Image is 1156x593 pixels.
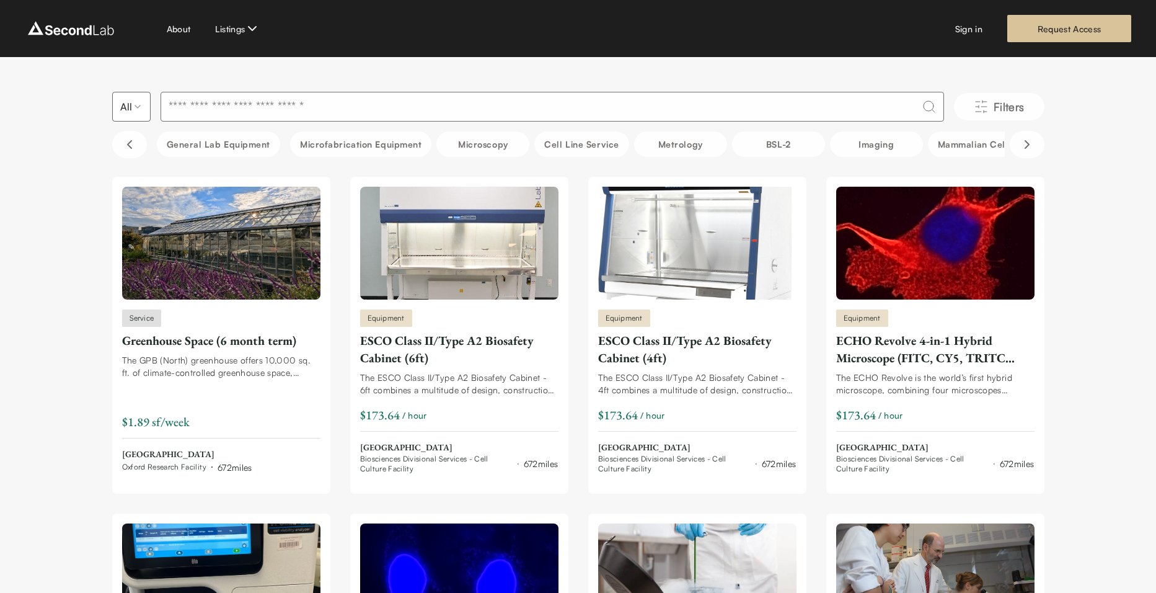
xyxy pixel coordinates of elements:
div: 672 miles [524,457,558,470]
button: Metrology [634,132,727,157]
div: $173.64 [836,406,876,424]
a: ESCO Class II/Type A2 Biosafety Cabinet (6ft)EquipmentESCO Class II/Type A2 Biosafety Cabinet (6f... [360,187,558,474]
button: Microscopy [436,132,529,157]
div: ECHO Revolve 4-in-1 Hybrid Microscope (FITC, CY5, TRITC filters, 4X,10X,20X,40X Phase lens and 10... [836,332,1035,367]
div: The ESCO Class II/Type A2 Biosafety Cabinet - 4ft combines a multitude of design, construction, a... [598,372,796,396]
div: $173.64 [598,406,638,424]
span: Filters [994,98,1025,115]
img: ECHO Revolve 4-in-1 Hybrid Microscope (FITC, CY5, TRITC filters, 4X,10X,20X,40X Phase lens and 10... [836,187,1035,300]
a: Request Access [1007,15,1131,42]
img: logo [25,19,117,38]
span: [GEOGRAPHIC_DATA] [122,448,252,461]
span: Equipment [606,313,643,324]
div: The ECHO Revolve is the world’s first hybrid microscope, combining four microscopes (upright, inv... [836,372,1035,396]
a: ECHO Revolve 4-in-1 Hybrid Microscope (FITC, CY5, TRITC filters, 4X,10X,20X,40X Phase lens and 10... [836,187,1035,474]
img: ESCO Class II/Type A2 Biosafety Cabinet (6ft) [360,187,558,300]
div: 672 miles [762,457,796,470]
button: Listings [215,21,260,36]
a: Sign in [955,22,982,35]
button: Imaging [830,132,923,157]
div: $173.64 [360,406,400,424]
span: [GEOGRAPHIC_DATA] [836,442,1035,454]
div: 672 miles [1000,457,1035,470]
span: Equipment [844,313,881,324]
a: ESCO Class II/Type A2 Biosafety Cabinet (4ft)EquipmentESCO Class II/Type A2 Biosafety Cabinet (4f... [598,187,796,474]
img: ESCO Class II/Type A2 Biosafety Cabinet (4ft) [598,187,796,300]
span: Biosciences Divisional Services - Cell Culture Facility [360,454,513,474]
button: BSL-2 [732,132,825,157]
span: $1.89 sf/week [122,414,190,430]
button: Cell line service [534,132,629,157]
span: [GEOGRAPHIC_DATA] [598,442,796,454]
button: Mammalian Cells [928,132,1022,157]
button: Scroll right [1010,131,1044,158]
span: Equipment [368,313,405,324]
span: Biosciences Divisional Services - Cell Culture Facility [836,454,989,474]
div: 672 miles [218,461,252,474]
div: Greenhouse Space (6 month term) [122,332,320,349]
button: Filters [954,93,1044,120]
button: Scroll left [112,131,147,158]
button: Microfabrication Equipment [290,132,431,157]
span: Service [130,313,154,324]
button: General Lab equipment [157,132,281,157]
div: The ESCO Class II/Type A2 Biosafety Cabinet - 6ft combines a multitude of design, construction, a... [360,372,558,396]
span: [GEOGRAPHIC_DATA] [360,442,558,454]
span: / hour [878,409,903,422]
a: Greenhouse Space (6 month term)ServiceGreenhouse Space (6 month term)The GPB (North) greenhouse o... [122,187,320,474]
div: The GPB (North) greenhouse offers 10,000 sq. ft. of climate-controlled greenhouse space, shared h... [122,354,320,379]
div: ESCO Class II/Type A2 Biosafety Cabinet (6ft) [360,332,558,367]
span: / hour [640,409,665,422]
span: / hour [402,409,427,422]
span: Oxford Research Facility [122,462,206,472]
a: About [167,22,191,35]
img: Greenhouse Space (6 month term) [122,187,320,300]
div: ESCO Class II/Type A2 Biosafety Cabinet (4ft) [598,332,796,367]
span: Biosciences Divisional Services - Cell Culture Facility [598,454,751,474]
button: Select listing type [112,92,151,122]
